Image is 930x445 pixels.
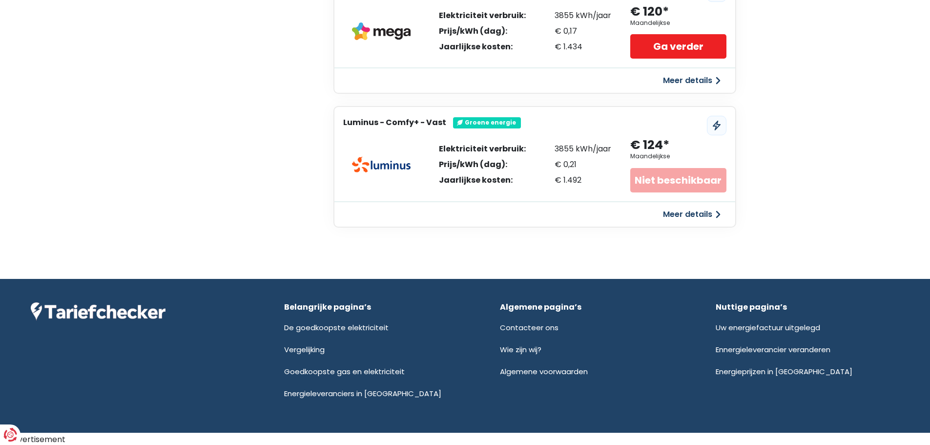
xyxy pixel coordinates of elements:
[352,157,411,172] img: Luminus
[716,344,830,355] a: Ennergieleverancier veranderen
[284,344,325,355] a: Vergelijking
[630,34,726,59] a: Ga verder
[284,366,405,377] a: Goedkoopste gas en elektriciteit
[284,388,441,399] a: Energieleveranciers in [GEOGRAPHIC_DATA]
[284,322,389,333] a: De goedkoopste elektriciteit
[500,322,558,333] a: Contacteer ons
[657,72,726,89] button: Meer details
[555,176,611,184] div: € 1.492
[352,22,411,40] img: Mega
[500,344,541,355] a: Wie zijn wij?
[555,12,611,20] div: 3855 kWh/jaar
[555,27,611,35] div: € 0,17
[630,4,669,20] div: € 120*
[500,366,588,377] a: Algemene voorwaarden
[284,302,468,312] div: Belangrijke pagina’s
[630,153,670,160] div: Maandelijkse
[555,43,611,51] div: € 1.434
[555,145,611,153] div: 3855 kWh/jaar
[555,161,611,169] div: € 0,21
[439,12,526,20] div: Elektriciteit verbruik:
[657,206,726,223] button: Meer details
[716,366,852,377] a: Energieprijzen in [GEOGRAPHIC_DATA]
[439,161,526,169] div: Prijs/kWh (dag):
[630,137,669,153] div: € 124*
[439,43,526,51] div: Jaarlijkse kosten:
[439,176,526,184] div: Jaarlijkse kosten:
[630,168,726,192] div: Niet beschikbaar
[439,145,526,153] div: Elektriciteit verbruik:
[439,27,526,35] div: Prijs/kWh (dag):
[500,302,683,312] div: Algemene pagina’s
[716,322,820,333] a: Uw energiefactuur uitgelegd
[630,20,670,26] div: Maandelijkse
[343,118,446,127] h3: Luminus - Comfy+ - Vast
[716,302,899,312] div: Nuttige pagina’s
[453,117,521,128] div: Groene energie
[31,302,165,321] img: Tariefchecker logo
